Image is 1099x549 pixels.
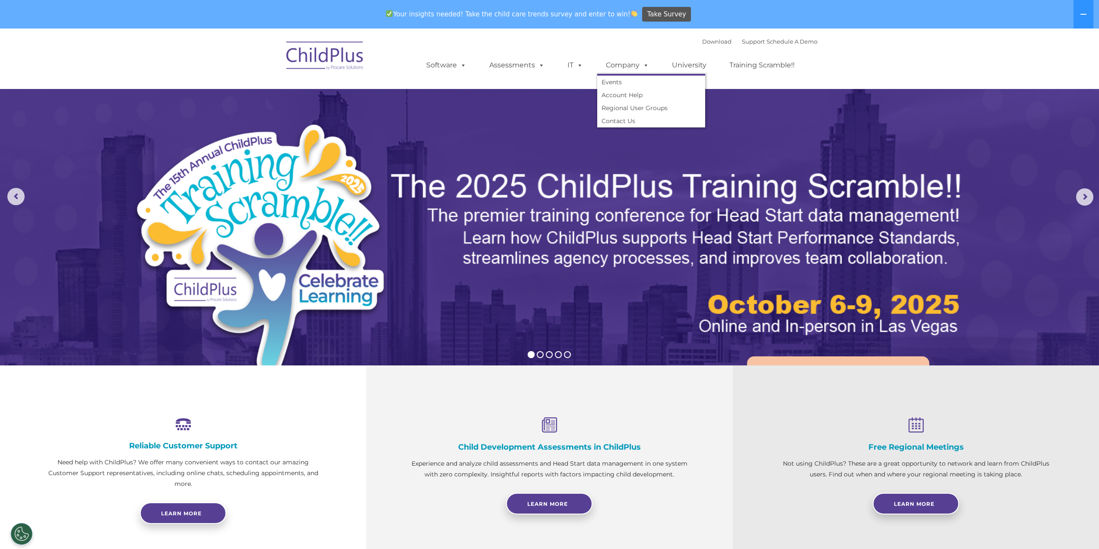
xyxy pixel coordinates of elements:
[597,76,705,89] a: Events
[383,6,641,22] span: Your insights needed! Take the child care trends survey and enter to win!
[776,458,1056,480] p: Not using ChildPlus? These are a great opportunity to network and learn from ChildPlus users. Fin...
[506,493,592,514] a: Learn More
[663,57,715,74] a: University
[161,510,202,517] span: Learn more
[282,35,368,79] img: ChildPlus by Procare Solutions
[409,442,689,452] h4: Child Development Assessments in ChildPlus
[721,57,803,74] a: Training Scramble!!
[597,114,705,127] a: Contact Us
[776,442,1056,452] h4: Free Regional Meetings
[1056,508,1099,549] iframe: Chat Widget
[386,10,393,17] img: ✅
[631,10,637,17] img: 👏
[43,457,323,489] p: Need help with ChildPlus? We offer many convenient ways to contact our amazing Customer Support r...
[702,38,732,45] a: Download
[747,356,929,405] a: Learn More
[140,502,226,524] a: Learn more
[894,501,934,507] span: Learn More
[120,57,146,63] span: Last name
[742,38,765,45] a: Support
[873,493,959,514] a: Learn More
[120,92,157,99] span: Phone number
[418,57,475,74] a: Software
[597,89,705,102] a: Account Help
[559,57,592,74] a: IT
[409,458,689,480] p: Experience and analyze child assessments and Head Start data management in one system with zero c...
[642,7,691,22] a: Take Survey
[597,57,658,74] a: Company
[597,102,705,114] a: Regional User Groups
[527,501,568,507] span: Learn More
[43,441,323,451] h4: Reliable Customer Support
[481,57,553,74] a: Assessments
[766,38,817,45] a: Schedule A Demo
[647,7,686,22] span: Take Survey
[11,523,32,545] button: Cookies Settings
[702,38,817,45] font: |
